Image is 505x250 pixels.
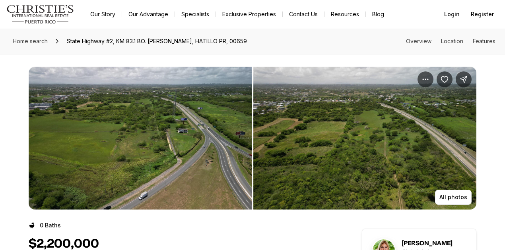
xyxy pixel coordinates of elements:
[122,9,175,20] a: Our Advantage
[324,9,365,20] a: Resources
[406,38,495,44] nav: Page section menu
[40,222,61,229] p: 0 Baths
[444,11,460,17] span: Login
[253,67,476,210] li: 2 of 4
[29,67,252,210] button: View image gallery
[29,67,252,210] li: 1 of 4
[10,35,51,48] a: Home search
[418,71,433,87] button: Property options
[437,71,453,87] button: Save Property: State Highway #2, KM 83.1 BO. CARRIZALES
[435,190,472,205] button: All photos
[216,9,282,20] a: Exclusive Properties
[84,9,122,20] a: Our Story
[64,35,250,48] span: State Highway #2, KM 83.1 BO. [PERSON_NAME], HATILLO PR, 00659
[402,239,452,247] h5: [PERSON_NAME]
[439,194,467,200] p: All photos
[441,38,463,44] a: Skip to: Location
[175,9,216,20] a: Specialists
[253,67,476,210] button: View image gallery
[283,9,324,20] button: Contact Us
[456,71,472,87] button: Share Property: State Highway #2, KM 83.1 BO. CARRIZALES
[466,6,499,22] button: Register
[29,67,476,210] div: Listing Photos
[473,38,495,44] a: Skip to: Features
[13,38,48,44] span: Home search
[366,9,390,20] a: Blog
[439,6,464,22] button: Login
[406,38,431,44] a: Skip to: Overview
[471,11,494,17] span: Register
[6,5,74,24] img: logo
